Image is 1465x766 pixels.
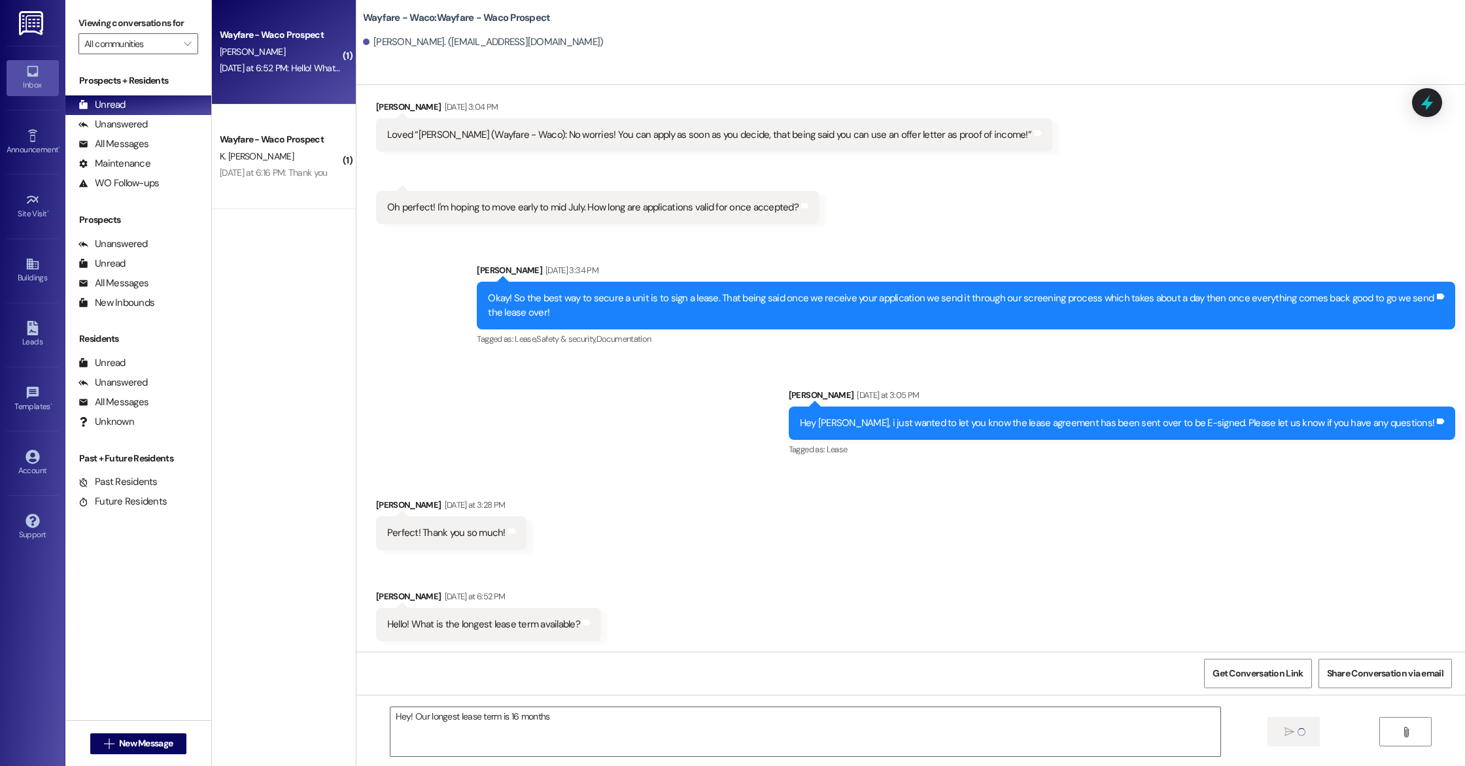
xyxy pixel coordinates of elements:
[78,475,158,489] div: Past Residents
[78,395,148,409] div: All Messages
[387,128,1031,142] div: Loved “[PERSON_NAME] (Wayfare - Waco): No worries! You can apply as soon as you decide, that bein...
[7,382,59,417] a: Templates •
[376,100,1052,118] div: [PERSON_NAME]
[220,167,327,178] div: [DATE] at 6:16 PM: Thank you
[78,157,150,171] div: Maintenance
[441,590,506,603] div: [DATE] at 6:52 PM
[1204,659,1311,688] button: Get Conversation Link
[441,498,506,512] div: [DATE] at 3:28 PM
[78,296,154,310] div: New Inbounds
[7,253,59,288] a: Buildings
[7,189,59,224] a: Site Visit •
[488,291,1434,320] div: Okay! So the best way to secure a unit is to sign a lease. That being said once we receive your a...
[376,498,526,516] div: [PERSON_NAME]
[536,333,596,344] span: Safety & security ,
[477,329,1455,348] div: Tagged as:
[1318,659,1452,688] button: Share Conversation via email
[58,143,60,152] span: •
[542,263,598,277] div: [DATE] 3:34 PM
[1284,727,1294,737] i: 
[78,415,134,429] div: Unknown
[363,11,551,25] b: Wayfare - Waco: Wayfare - Waco Prospect
[789,440,1455,459] div: Tagged as:
[78,276,148,290] div: All Messages
[596,333,651,344] span: Documentation
[441,100,498,114] div: [DATE] 3:04 PM
[387,618,580,631] div: Hello! What is the longest lease term available?
[220,28,341,42] div: Wayfare - Waco Prospect
[65,452,211,465] div: Past + Future Residents
[220,62,468,74] div: [DATE] at 6:52 PM: Hello! What is the longest lease term available?
[800,416,1434,430] div: Hey [PERSON_NAME], i just wanted to let you know the lease agreement has been sent over to be E-s...
[78,237,148,251] div: Unanswered
[84,33,177,54] input: All communities
[78,257,126,271] div: Unread
[789,388,1455,407] div: [PERSON_NAME]
[1401,727,1411,737] i: 
[78,495,167,508] div: Future Residents
[220,150,294,162] span: K. [PERSON_NAME]
[376,590,601,608] div: [PERSON_NAME]
[220,133,341,146] div: Wayfare - Waco Prospect
[65,213,211,227] div: Prospects
[363,35,604,49] div: [PERSON_NAME]. ([EMAIL_ADDRESS][DOMAIN_NAME])
[1213,667,1303,680] span: Get Conversation Link
[7,317,59,352] a: Leads
[47,207,49,216] span: •
[50,400,52,409] span: •
[1327,667,1443,680] span: Share Conversation via email
[78,356,126,370] div: Unread
[19,11,46,35] img: ResiDesk Logo
[65,74,211,88] div: Prospects + Residents
[387,201,799,214] div: Oh perfect! I'm hoping to move early to mid July. How long are applications valid for once accepted?
[78,13,198,33] label: Viewing conversations for
[515,333,536,344] span: Lease ,
[78,118,148,131] div: Unanswered
[7,60,59,95] a: Inbox
[220,46,285,58] span: [PERSON_NAME]
[65,332,211,346] div: Residents
[387,526,506,540] div: Perfect! Thank you so much!
[90,733,187,754] button: New Message
[119,737,173,750] span: New Message
[853,388,919,402] div: [DATE] at 3:05 PM
[184,39,191,49] i: 
[78,98,126,112] div: Unread
[7,510,59,545] a: Support
[78,376,148,390] div: Unanswered
[78,137,148,151] div: All Messages
[104,739,114,749] i: 
[477,263,1455,282] div: [PERSON_NAME]
[827,444,848,455] span: Lease
[78,176,159,190] div: WO Follow-ups
[7,446,59,481] a: Account
[390,707,1220,756] textarea: Hey! Our longest lease term is 16 months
